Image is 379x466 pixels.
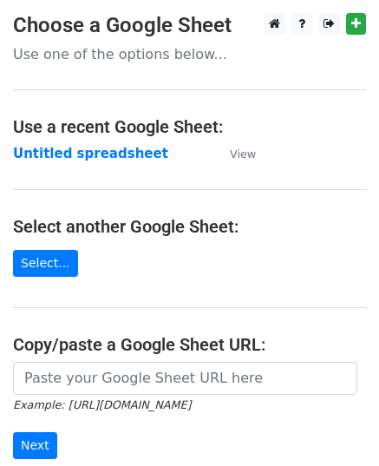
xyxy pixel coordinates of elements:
h3: Choose a Google Sheet [13,13,366,38]
a: View [212,146,256,161]
h4: Copy/paste a Google Sheet URL: [13,334,366,355]
small: Example: [URL][DOMAIN_NAME] [13,398,191,411]
a: Untitled spreadsheet [13,146,168,161]
p: Use one of the options below... [13,45,366,63]
h4: Select another Google Sheet: [13,216,366,237]
input: Paste your Google Sheet URL here [13,362,357,395]
input: Next [13,432,57,459]
h4: Use a recent Google Sheet: [13,116,366,137]
a: Select... [13,250,78,277]
small: View [230,148,256,161]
